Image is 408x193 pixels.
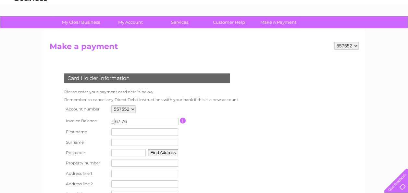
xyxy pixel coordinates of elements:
th: Property number [63,158,110,168]
div: Clear Business is a trading name of Verastar Limited (registered in [GEOGRAPHIC_DATA] No. 3667643... [51,4,358,32]
a: Customer Help [202,16,256,28]
img: logo.png [14,17,47,37]
th: Postcode [63,148,110,158]
a: Telecoms [328,28,348,32]
h2: Make a payment [50,42,359,54]
a: Energy [310,28,324,32]
a: 0333 014 3131 [286,3,330,11]
th: Invoice Balance [63,115,110,127]
a: My Account [104,16,157,28]
th: Account number [63,104,110,115]
a: Water [294,28,306,32]
a: Services [153,16,206,28]
th: Address line 1 [63,168,110,179]
a: Blog [352,28,361,32]
th: First name [63,127,110,137]
input: Information [180,118,186,123]
a: Log out [387,28,402,32]
a: Contact [365,28,381,32]
a: My Clear Business [54,16,108,28]
a: Make A Payment [252,16,305,28]
td: Please enter your payment card details below. [63,88,241,96]
td: £ [111,116,114,124]
td: Remember to cancel any Direct Debit instructions with your bank if this is a new account. [63,96,241,104]
button: Find Address [148,149,179,156]
th: Address line 2 [63,179,110,189]
th: Surname [63,137,110,148]
div: Card Holder Information [64,73,230,83]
